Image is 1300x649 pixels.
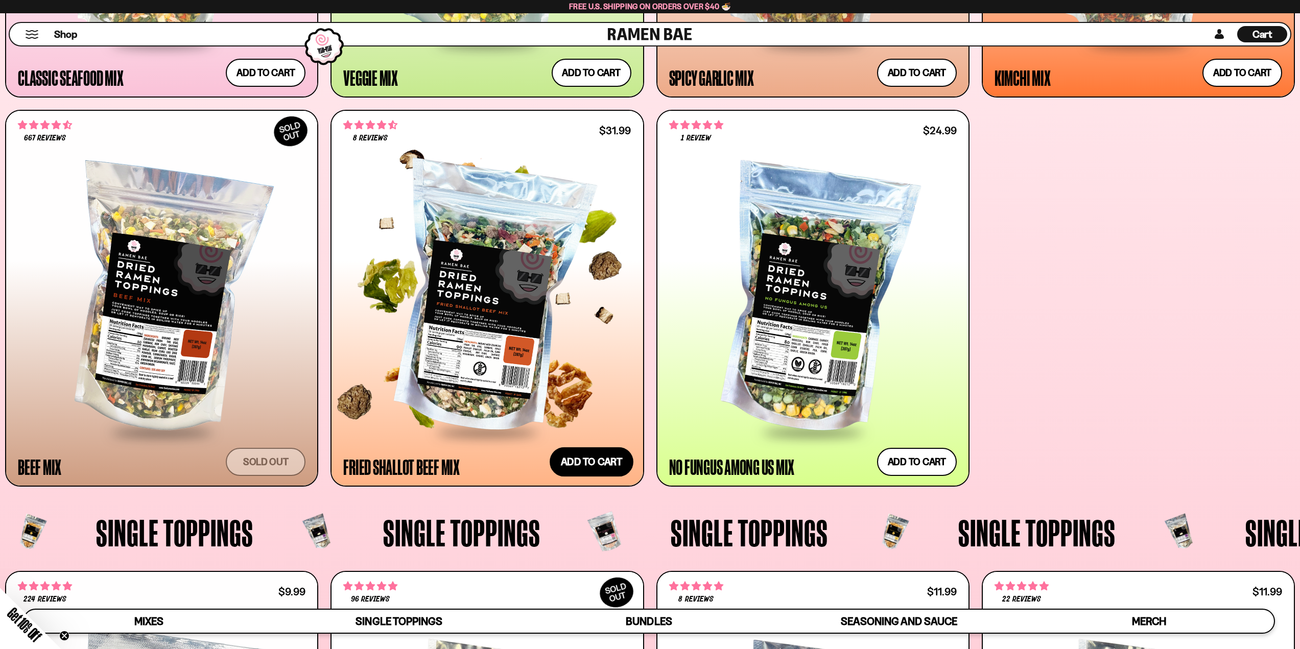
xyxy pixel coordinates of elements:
[383,514,540,551] span: Single Toppings
[599,126,631,135] div: $31.99
[343,458,460,476] div: Fried Shallot Beef Mix
[59,631,69,641] button: Close teaser
[923,126,957,135] div: $24.99
[269,111,313,152] div: SOLD OUT
[927,587,957,596] div: $11.99
[671,514,828,551] span: Single Toppings
[54,26,77,42] a: Shop
[5,605,44,644] span: Get 10% Off
[958,514,1116,551] span: Single Toppings
[278,587,305,596] div: $9.99
[841,615,957,628] span: Seasoning and Sauce
[524,610,774,633] a: Bundles
[669,68,754,87] div: Spicy Garlic Mix
[669,458,795,476] div: No Fungus Among Us Mix
[681,134,711,142] span: 1 review
[18,458,61,476] div: Beef Mix
[23,595,66,604] span: 224 reviews
[669,118,723,132] span: 5.00 stars
[5,110,318,487] a: SOLDOUT 4.64 stars 667 reviews Beef Mix Sold out
[343,580,397,593] span: 4.90 stars
[18,580,72,593] span: 4.76 stars
[595,572,639,613] div: SOLD OUT
[877,448,957,476] button: Add to cart
[552,59,631,87] button: Add to cart
[1002,595,1041,604] span: 22 reviews
[330,110,644,487] a: 4.62 stars 8 reviews $31.99 Fried Shallot Beef Mix Add to cart
[18,118,72,132] span: 4.64 stars
[1132,615,1166,628] span: Merch
[353,134,388,142] span: 8 reviews
[226,59,305,87] button: Add to cart
[356,615,442,628] span: Single Toppings
[1237,23,1287,45] a: Cart
[1024,610,1274,633] a: Merch
[1252,587,1282,596] div: $11.99
[877,59,957,87] button: Add to cart
[343,68,398,87] div: Veggie Mix
[1202,59,1282,87] button: Add to cart
[343,118,397,132] span: 4.62 stars
[18,68,123,87] div: Classic Seafood Mix
[669,580,723,593] span: 4.75 stars
[134,615,163,628] span: Mixes
[25,30,39,39] button: Mobile Menu Trigger
[54,28,77,41] span: Shop
[995,68,1051,87] div: Kimchi Mix
[1252,28,1272,40] span: Cart
[678,595,713,604] span: 8 reviews
[96,514,253,551] span: Single Toppings
[774,610,1024,633] a: Seasoning and Sauce
[550,447,633,477] button: Add to cart
[995,580,1049,593] span: 4.86 stars
[351,595,390,604] span: 96 reviews
[569,2,731,11] span: Free U.S. Shipping on Orders over $40 🍜
[274,610,524,633] a: Single Toppings
[24,134,66,142] span: 667 reviews
[626,615,672,628] span: Bundles
[24,610,274,633] a: Mixes
[656,110,970,487] a: 5.00 stars 1 review $24.99 No Fungus Among Us Mix Add to cart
